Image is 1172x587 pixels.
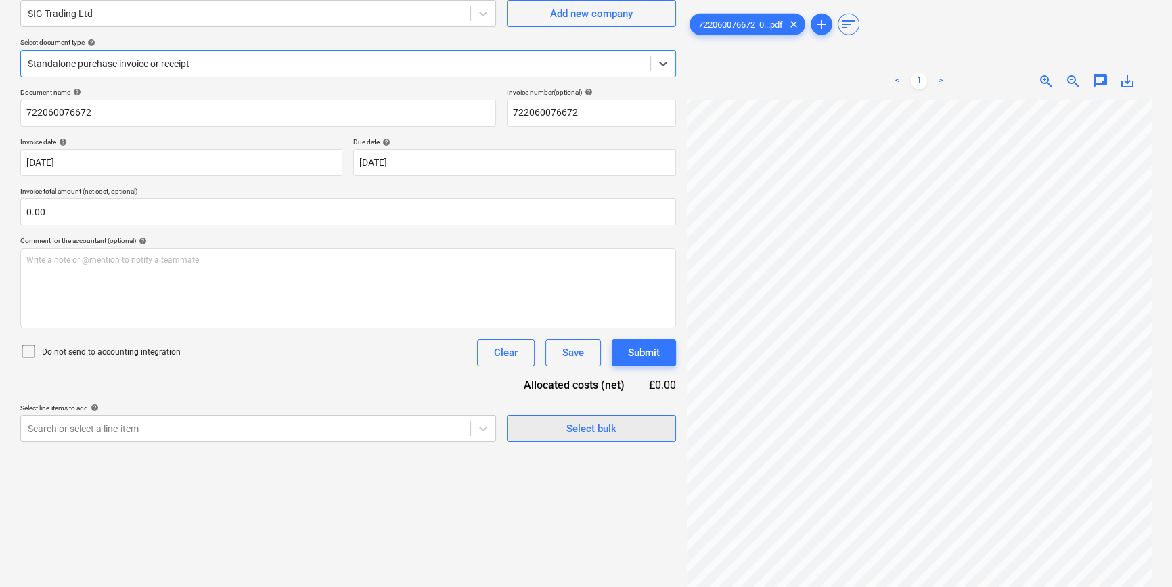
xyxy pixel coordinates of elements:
div: Select bulk [566,420,616,437]
a: Previous page [889,73,905,89]
div: Document name [20,88,496,97]
button: Select bulk [507,415,676,442]
p: Invoice total amount (net cost, optional) [20,187,676,198]
a: Next page [932,73,949,89]
div: Due date [353,137,675,146]
div: Comment for the accountant (optional) [20,236,676,245]
a: Page 1 is your current page [911,73,927,89]
button: Clear [477,339,535,366]
span: clear [786,16,802,32]
span: add [813,16,830,32]
div: Select line-items to add [20,404,496,412]
div: Clear [494,344,518,362]
div: Invoice date [20,137,342,146]
div: Select document type [20,38,676,47]
span: help [380,138,390,146]
input: Invoice total amount (net cost, optional) [20,198,676,225]
div: £0.00 [646,377,676,393]
p: Do not send to accounting integration [42,347,181,358]
input: Invoice number [507,100,676,127]
span: save_alt [1119,73,1135,89]
input: Invoice date not specified [20,149,342,176]
span: help [582,88,593,96]
span: help [56,138,67,146]
div: 722060076672_0...pdf [690,14,805,35]
span: sort [840,16,857,32]
span: help [136,237,147,245]
button: Submit [612,339,676,366]
button: Save [545,339,601,366]
span: help [70,88,81,96]
span: zoom_in [1038,73,1054,89]
iframe: Chat Widget [1104,522,1172,587]
span: zoom_out [1065,73,1081,89]
span: help [85,39,95,47]
div: Invoice number (optional) [507,88,676,97]
div: Save [562,344,584,362]
span: 722060076672_0...pdf [690,19,791,29]
span: help [88,404,99,412]
div: Add new company [550,5,633,22]
input: Document name [20,100,496,127]
span: chat [1092,73,1108,89]
input: Due date not specified [353,149,675,176]
div: Submit [628,344,660,362]
div: Allocated costs (net) [500,377,646,393]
